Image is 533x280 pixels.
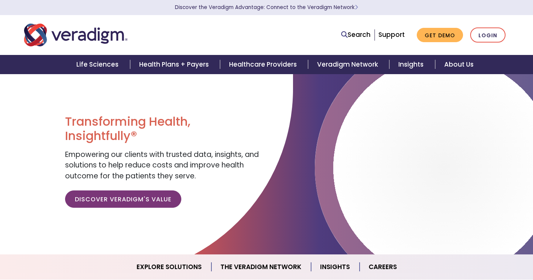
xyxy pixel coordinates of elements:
[220,55,308,74] a: Healthcare Providers
[417,28,463,43] a: Get Demo
[175,4,358,11] a: Discover the Veradigm Advantage: Connect to the Veradigm NetworkLearn More
[470,27,506,43] a: Login
[24,23,128,47] img: Veradigm logo
[341,30,371,40] a: Search
[65,149,259,181] span: Empowering our clients with trusted data, insights, and solutions to help reduce costs and improv...
[128,257,211,277] a: Explore Solutions
[65,190,181,208] a: Discover Veradigm's Value
[360,257,406,277] a: Careers
[435,55,483,74] a: About Us
[130,55,220,74] a: Health Plans + Payers
[311,257,360,277] a: Insights
[378,30,405,39] a: Support
[211,257,311,277] a: The Veradigm Network
[65,114,261,143] h1: Transforming Health, Insightfully®
[67,55,130,74] a: Life Sciences
[308,55,389,74] a: Veradigm Network
[389,55,435,74] a: Insights
[355,4,358,11] span: Learn More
